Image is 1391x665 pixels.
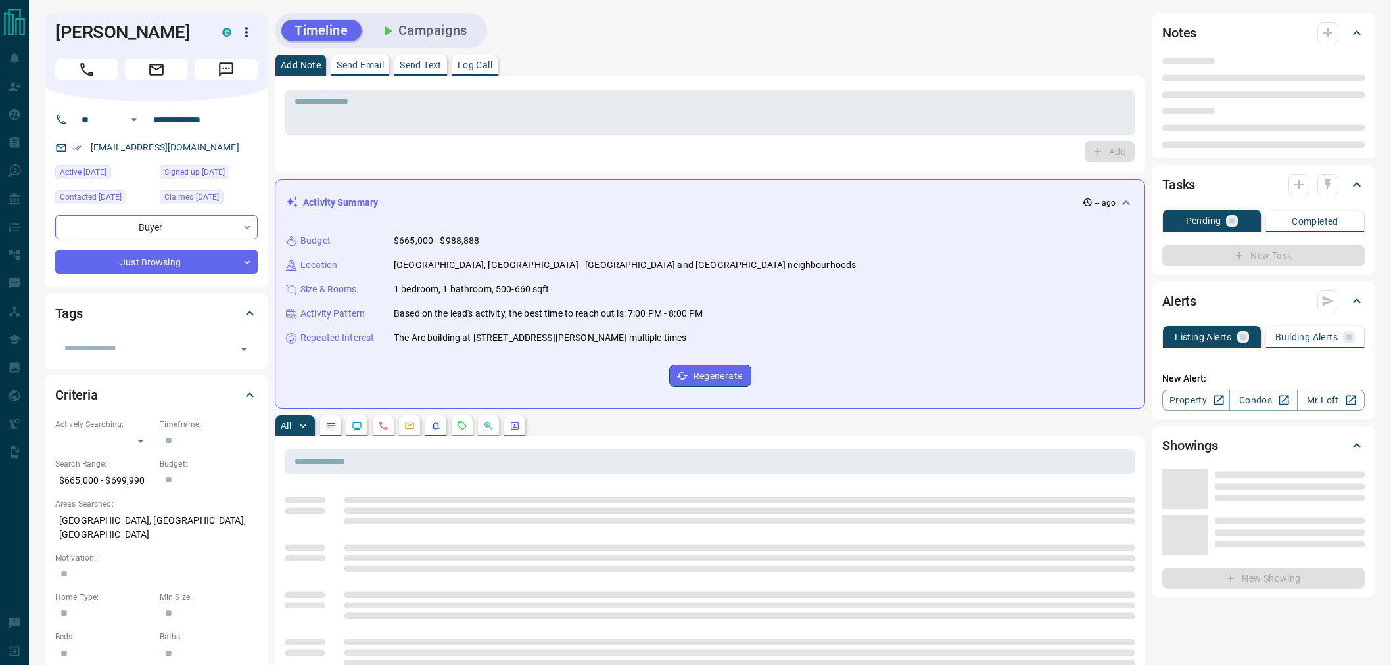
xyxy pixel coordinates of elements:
p: Baths: [160,631,258,643]
p: Location [300,258,337,272]
div: Sun Sep 28 2025 [55,165,153,183]
a: [EMAIL_ADDRESS][DOMAIN_NAME] [91,142,239,152]
p: Beds: [55,631,153,643]
span: Call [55,59,118,80]
p: Motivation: [55,552,258,564]
div: Alerts [1162,285,1365,317]
p: The Arc building at [STREET_ADDRESS][PERSON_NAME] multiple times [394,331,686,345]
span: Signed up [DATE] [164,166,225,179]
p: Log Call [458,60,492,70]
p: Activity Summary [303,196,378,210]
p: [GEOGRAPHIC_DATA], [GEOGRAPHIC_DATA], [GEOGRAPHIC_DATA] [55,510,258,545]
p: -- ago [1095,197,1116,209]
h1: [PERSON_NAME] [55,22,202,43]
p: Min Size: [160,591,258,603]
button: Open [126,112,142,127]
p: Budget: [160,458,258,470]
p: New Alert: [1162,372,1365,386]
svg: Email Verified [72,143,82,152]
p: Send Text [400,60,442,70]
p: Timeframe: [160,419,258,430]
svg: Emails [404,421,415,431]
span: Message [195,59,258,80]
span: Email [125,59,188,80]
svg: Notes [325,421,336,431]
span: Claimed [DATE] [164,191,219,204]
h2: Notes [1162,22,1196,43]
div: Sun Sep 28 2025 [160,165,258,183]
span: Active [DATE] [60,166,106,179]
svg: Requests [457,421,467,431]
button: Open [235,340,253,358]
a: Condos [1229,390,1297,411]
div: Criteria [55,379,258,411]
svg: Listing Alerts [431,421,441,431]
p: Building Alerts [1275,332,1338,342]
p: Areas Searched: [55,498,258,510]
div: condos.ca [222,28,231,37]
h2: Tags [55,303,82,324]
p: Home Type: [55,591,153,603]
div: Activity Summary-- ago [286,191,1134,215]
a: Mr.Loft [1297,390,1365,411]
svg: Calls [378,421,389,431]
p: Completed [1292,217,1338,226]
p: $665,000 - $699,990 [55,470,153,492]
div: Showings [1162,430,1365,461]
p: Search Range: [55,458,153,470]
div: Notes [1162,17,1365,49]
div: Just Browsing [55,250,258,274]
svg: Opportunities [483,421,494,431]
p: Listing Alerts [1175,332,1232,342]
p: Size & Rooms [300,283,357,296]
a: Property [1162,390,1230,411]
p: 1 bedroom, 1 bathroom, 500-660 sqft [394,283,550,296]
h2: Alerts [1162,290,1196,311]
button: Timeline [281,20,362,41]
p: Budget [300,234,331,248]
button: Campaigns [367,20,481,41]
p: Activity Pattern [300,307,365,321]
button: Regenerate [669,365,751,387]
div: Tags [55,298,258,329]
p: Actively Searching: [55,419,153,430]
p: Based on the lead's activity, the best time to reach out is: 7:00 PM - 8:00 PM [394,307,703,321]
p: All [281,421,291,430]
p: Add Note [281,60,321,70]
p: $665,000 - $988,888 [394,234,480,248]
div: Mon Sep 29 2025 [160,190,258,208]
div: Buyer [55,215,258,239]
svg: Lead Browsing Activity [352,421,362,431]
h2: Criteria [55,384,98,405]
svg: Agent Actions [509,421,520,431]
p: Repeated Interest [300,331,374,345]
p: Pending [1186,216,1221,225]
div: Tasks [1162,169,1365,200]
h2: Showings [1162,435,1218,456]
div: Mon Sep 29 2025 [55,190,153,208]
p: [GEOGRAPHIC_DATA], [GEOGRAPHIC_DATA] - [GEOGRAPHIC_DATA] and [GEOGRAPHIC_DATA] neighbourhoods [394,258,856,272]
span: Contacted [DATE] [60,191,122,204]
p: Send Email [337,60,384,70]
h2: Tasks [1162,174,1195,195]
